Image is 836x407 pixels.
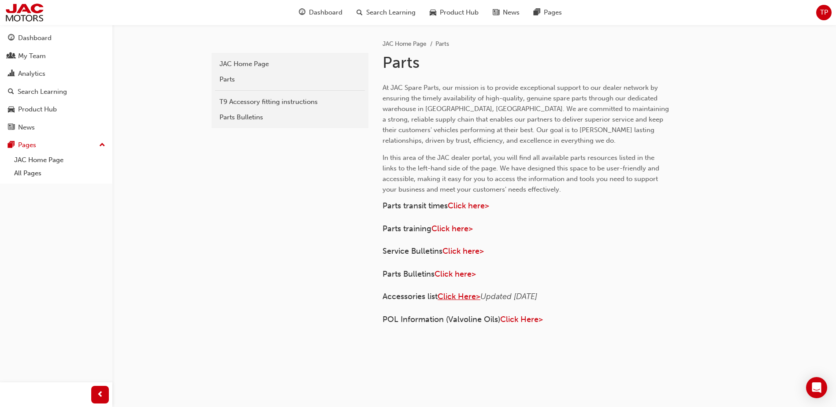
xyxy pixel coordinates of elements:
img: jac-portal [4,3,45,22]
a: Parts Bulletins [215,110,365,125]
a: Click Here> [500,314,543,324]
a: News [4,119,109,136]
div: Search Learning [18,87,67,97]
div: News [18,122,35,133]
div: Open Intercom Messenger [806,377,827,398]
span: Service Bulletins [383,246,442,256]
div: Analytics [18,69,45,79]
a: guage-iconDashboard [292,4,349,22]
a: JAC Home Page [11,153,109,167]
span: In this area of the JAC dealer portal, you will find all available parts resources listed in the ... [383,154,661,193]
span: Pages [544,7,562,18]
a: Search Learning [4,84,109,100]
a: pages-iconPages [527,4,569,22]
a: search-iconSearch Learning [349,4,423,22]
span: News [503,7,520,18]
span: search-icon [8,88,14,96]
span: Parts transit times [383,201,448,211]
span: POL Information (Valvoline Oils) [383,314,500,324]
span: chart-icon [8,70,15,78]
span: Product Hub [440,7,479,18]
a: JAC Home Page [383,40,427,48]
span: Search Learning [366,7,416,18]
li: Parts [435,39,449,49]
span: Accessories list [383,292,438,301]
span: pages-icon [8,141,15,149]
div: Product Hub [18,104,57,115]
a: Dashboard [4,30,109,46]
button: Pages [4,137,109,153]
a: JAC Home Page [215,56,365,72]
div: JAC Home Page [219,59,360,69]
span: prev-icon [97,389,104,400]
a: car-iconProduct Hub [423,4,486,22]
span: car-icon [430,7,436,18]
button: TP [816,5,832,20]
a: Product Hub [4,101,109,118]
span: Parts training [383,224,431,233]
a: Click Here> [438,292,480,301]
span: Updated [DATE] [480,292,537,301]
button: DashboardMy TeamAnalyticsSearch LearningProduct HubNews [4,28,109,137]
a: T9 Accessory fitting instructions [215,94,365,110]
a: All Pages [11,166,109,180]
span: pages-icon [534,7,540,18]
span: people-icon [8,52,15,60]
a: Click here> [431,224,473,233]
div: Dashboard [18,33,52,43]
span: Parts Bulletins [383,269,435,279]
a: Click here> [442,246,484,256]
a: Parts [215,72,365,87]
span: TP [820,7,828,18]
span: guage-icon [8,34,15,42]
span: Dashboard [309,7,342,18]
a: Click here> [448,201,489,211]
a: Click here> [435,269,476,279]
div: Parts Bulletins [219,112,360,122]
div: T9 Accessory fitting instructions [219,97,360,107]
div: Parts [219,74,360,85]
h1: Parts [383,53,672,72]
a: My Team [4,48,109,64]
span: At JAC Spare Parts, our mission is to provide exceptional support to our dealer network by ensuri... [383,84,671,144]
span: up-icon [99,140,105,151]
span: news-icon [493,7,499,18]
a: news-iconNews [486,4,527,22]
div: My Team [18,51,46,61]
span: guage-icon [299,7,305,18]
div: Pages [18,140,36,150]
span: search-icon [357,7,363,18]
a: Analytics [4,66,109,82]
span: car-icon [8,106,15,114]
span: news-icon [8,124,15,132]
